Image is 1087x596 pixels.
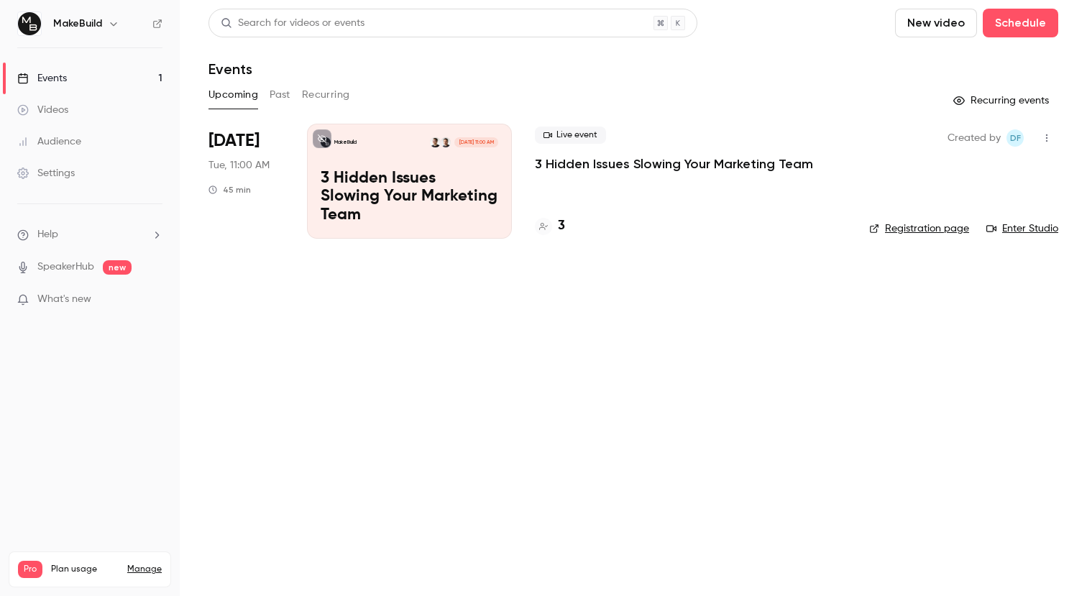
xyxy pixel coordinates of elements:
span: Pro [18,561,42,578]
img: Dan Foster [430,137,440,147]
a: 3 Hidden Issues Slowing Your Marketing TeamMakeBuildTim JanesDan Foster[DATE] 11:00 AM3 Hidden Is... [307,124,512,239]
span: Created by [948,129,1001,147]
p: MakeBuild [334,139,357,146]
div: 45 min [208,184,251,196]
span: Tue, 11:00 AM [208,158,270,173]
span: [DATE] 11:00 AM [454,137,497,147]
div: Videos [17,103,68,117]
span: Plan usage [51,564,119,575]
img: Tim Janes [441,137,451,147]
div: Settings [17,166,75,180]
button: Upcoming [208,83,258,106]
li: help-dropdown-opener [17,227,162,242]
div: Events [17,71,67,86]
a: SpeakerHub [37,260,94,275]
a: Registration page [869,221,969,236]
h6: MakeBuild [53,17,102,31]
div: Sep 9 Tue, 11:00 AM (Europe/London) [208,124,284,239]
div: Audience [17,134,81,149]
span: What's new [37,292,91,307]
div: Search for videos or events [221,16,364,31]
button: Recurring [302,83,350,106]
a: 3 [535,216,565,236]
button: Recurring events [947,89,1058,112]
span: Live event [535,127,606,144]
span: DF [1010,129,1021,147]
iframe: Noticeable Trigger [145,293,162,306]
span: [DATE] [208,129,260,152]
button: Schedule [983,9,1058,37]
h4: 3 [558,216,565,236]
a: 3 Hidden Issues Slowing Your Marketing Team [535,155,813,173]
button: New video [895,9,977,37]
span: Help [37,227,58,242]
span: new [103,260,132,275]
h1: Events [208,60,252,78]
button: Past [270,83,290,106]
p: 3 Hidden Issues Slowing Your Marketing Team [321,170,498,225]
img: MakeBuild [18,12,41,35]
span: Dan Foster [1006,129,1024,147]
a: Enter Studio [986,221,1058,236]
a: Manage [127,564,162,575]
